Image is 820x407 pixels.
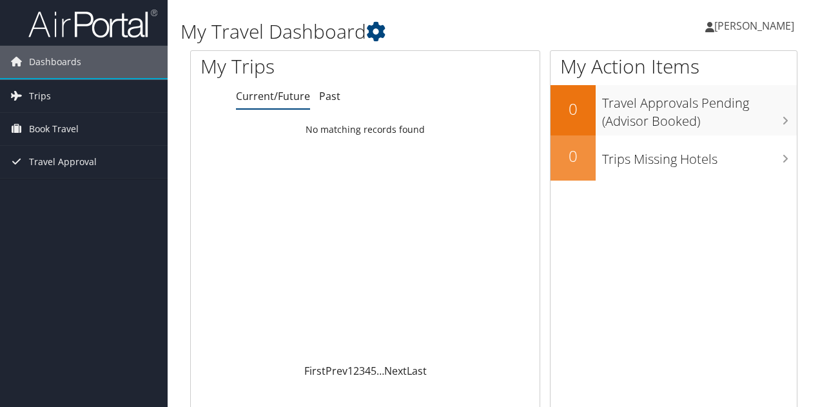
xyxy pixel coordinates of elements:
img: airportal-logo.png [28,8,157,39]
span: [PERSON_NAME] [714,19,794,33]
a: Last [407,364,427,378]
a: Past [319,89,340,103]
h1: My Action Items [551,53,797,80]
h1: My Trips [200,53,385,80]
a: 4 [365,364,371,378]
a: First [304,364,326,378]
h2: 0 [551,145,596,167]
span: Trips [29,80,51,112]
a: [PERSON_NAME] [705,6,807,45]
h1: My Travel Dashboard [181,18,598,45]
span: Dashboards [29,46,81,78]
a: 2 [353,364,359,378]
a: Next [384,364,407,378]
a: 1 [347,364,353,378]
a: 3 [359,364,365,378]
span: Book Travel [29,113,79,145]
a: Current/Future [236,89,310,103]
span: Travel Approval [29,146,97,178]
h3: Trips Missing Hotels [602,144,797,168]
a: 0Trips Missing Hotels [551,135,797,181]
h2: 0 [551,98,596,120]
a: 0Travel Approvals Pending (Advisor Booked) [551,85,797,135]
h3: Travel Approvals Pending (Advisor Booked) [602,88,797,130]
td: No matching records found [191,118,540,141]
a: 5 [371,364,376,378]
span: … [376,364,384,378]
a: Prev [326,364,347,378]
